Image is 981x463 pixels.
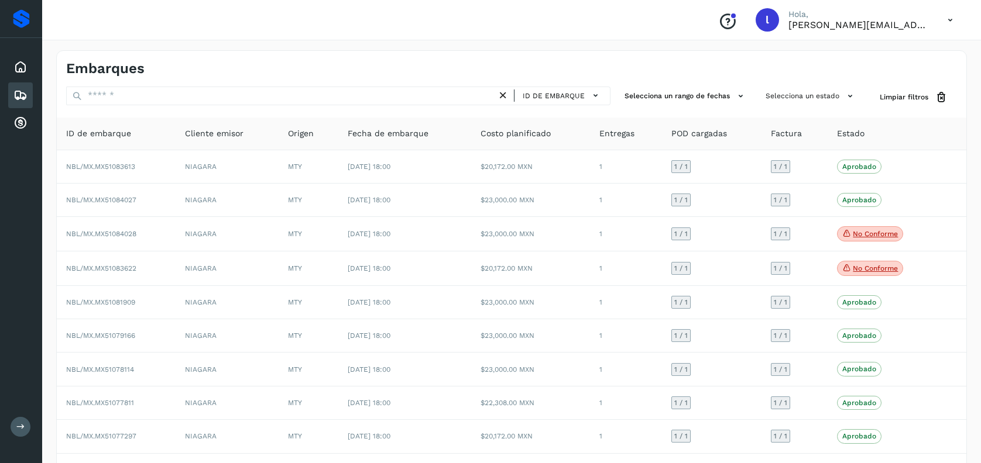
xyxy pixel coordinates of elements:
[774,332,787,339] span: 1 / 1
[348,196,390,204] span: [DATE] 18:00
[590,184,662,217] td: 1
[590,150,662,184] td: 1
[471,184,590,217] td: $23,000.00 MXN
[788,19,929,30] p: lorena.rojo@serviciosatc.com.mx
[348,432,390,440] span: [DATE] 18:00
[774,399,787,406] span: 1 / 1
[674,399,688,406] span: 1 / 1
[348,399,390,407] span: [DATE] 18:00
[842,298,876,306] p: Aprobado
[66,331,135,340] span: NBL/MX.MX51079166
[870,87,957,108] button: Limpiar filtros
[176,353,279,386] td: NIAGARA
[176,286,279,319] td: NIAGARA
[599,127,634,140] span: Entregas
[176,217,279,251] td: NIAGARA
[774,230,787,237] span: 1 / 1
[842,196,876,204] p: Aprobado
[590,286,662,319] td: 1
[8,110,33,136] div: Cuentas por cobrar
[471,150,590,184] td: $20,172.00 MXN
[279,184,338,217] td: MTY
[176,184,279,217] td: NIAGARA
[176,251,279,286] td: NIAGARA
[842,432,876,440] p: Aprobado
[842,399,876,407] p: Aprobado
[348,264,390,272] span: [DATE] 18:00
[774,163,787,170] span: 1 / 1
[590,217,662,251] td: 1
[279,251,338,286] td: MTY
[471,251,590,286] td: $20,172.00 MXN
[519,87,605,104] button: ID de embarque
[279,420,338,453] td: MTY
[674,332,688,339] span: 1 / 1
[279,353,338,386] td: MTY
[771,127,802,140] span: Factura
[176,150,279,184] td: NIAGARA
[674,196,688,203] span: 1 / 1
[523,91,585,101] span: ID de embarque
[774,196,787,203] span: 1 / 1
[279,217,338,251] td: MTY
[842,365,876,373] p: Aprobado
[620,87,752,106] button: Selecciona un rango de fechas
[66,365,134,374] span: NBL/MX.MX51078114
[8,54,33,80] div: Inicio
[774,299,787,306] span: 1 / 1
[774,433,787,440] span: 1 / 1
[590,420,662,453] td: 1
[66,399,134,407] span: NBL/MX.MX51077811
[853,230,898,238] p: No conforme
[471,386,590,420] td: $22,308.00 MXN
[590,353,662,386] td: 1
[348,298,390,306] span: [DATE] 18:00
[674,265,688,272] span: 1 / 1
[66,127,131,140] span: ID de embarque
[279,319,338,353] td: MTY
[590,319,662,353] td: 1
[348,331,390,340] span: [DATE] 18:00
[788,9,929,19] p: Hola,
[674,299,688,306] span: 1 / 1
[774,366,787,373] span: 1 / 1
[590,251,662,286] td: 1
[66,60,145,77] h4: Embarques
[66,230,136,238] span: NBL/MX.MX51084028
[176,319,279,353] td: NIAGARA
[674,230,688,237] span: 1 / 1
[774,265,787,272] span: 1 / 1
[279,386,338,420] td: MTY
[837,127,865,140] span: Estado
[842,331,876,340] p: Aprobado
[66,432,136,440] span: NBL/MX.MX51077297
[674,433,688,440] span: 1 / 1
[471,319,590,353] td: $23,000.00 MXN
[590,386,662,420] td: 1
[880,92,928,102] span: Limpiar filtros
[471,420,590,453] td: $20,172.00 MXN
[8,82,33,108] div: Embarques
[481,127,551,140] span: Costo planificado
[66,163,135,171] span: NBL/MX.MX51083613
[348,365,390,374] span: [DATE] 18:00
[674,366,688,373] span: 1 / 1
[176,386,279,420] td: NIAGARA
[471,353,590,386] td: $23,000.00 MXN
[288,127,314,140] span: Origen
[674,163,688,170] span: 1 / 1
[348,230,390,238] span: [DATE] 18:00
[471,286,590,319] td: $23,000.00 MXN
[66,298,135,306] span: NBL/MX.MX51081909
[279,150,338,184] td: MTY
[279,286,338,319] td: MTY
[853,264,898,272] p: No conforme
[348,127,428,140] span: Fecha de embarque
[66,264,136,272] span: NBL/MX.MX51083622
[176,420,279,453] td: NIAGARA
[761,87,861,106] button: Selecciona un estado
[185,127,243,140] span: Cliente emisor
[66,196,136,204] span: NBL/MX.MX51084027
[842,163,876,171] p: Aprobado
[348,163,390,171] span: [DATE] 18:00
